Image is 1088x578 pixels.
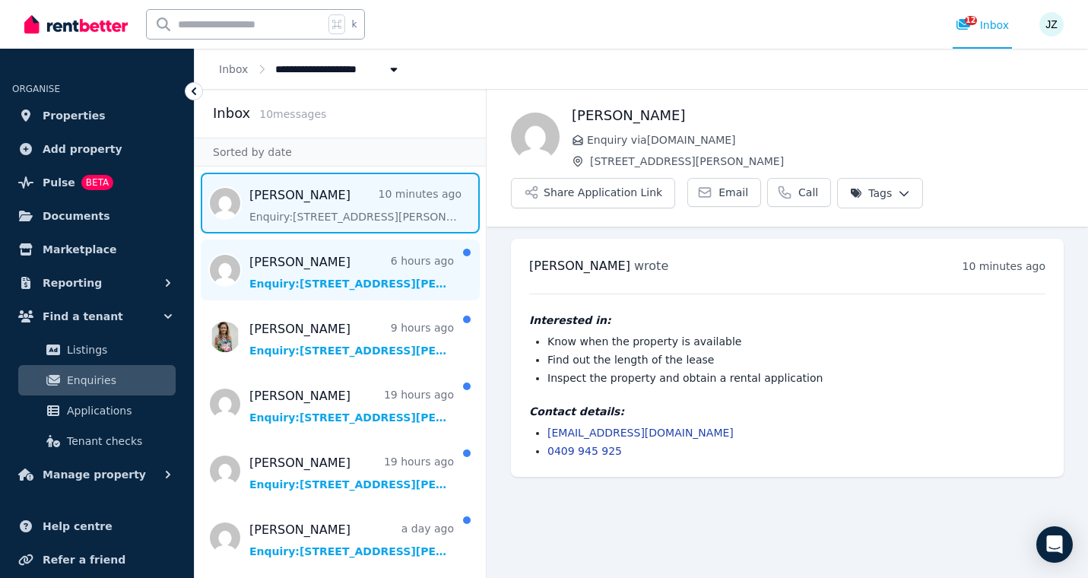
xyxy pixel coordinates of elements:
a: Inbox [219,63,248,75]
a: Help centre [12,511,182,541]
span: [PERSON_NAME] [529,259,630,273]
button: Share Application Link [511,178,675,208]
span: Documents [43,207,110,225]
a: [PERSON_NAME]6 hours agoEnquiry:[STREET_ADDRESS][PERSON_NAME]. [249,253,454,291]
span: Tags [850,186,892,201]
span: Call [798,185,818,200]
a: Refer a friend [12,545,182,575]
li: Inspect the property and obtain a rental application [547,370,1045,386]
li: Know when the property is available [547,334,1045,349]
a: Marketplace [12,234,182,265]
nav: Breadcrumb [195,49,426,89]
img: Felicity [511,113,560,161]
a: Properties [12,100,182,131]
span: wrote [634,259,668,273]
div: Inbox [956,17,1009,33]
a: PulseBETA [12,167,182,198]
a: Add property [12,134,182,164]
span: Applications [67,402,170,420]
a: Tenant checks [18,426,176,456]
div: Sorted by date [195,138,486,167]
span: Find a tenant [43,307,123,326]
span: Enquiries [67,371,170,389]
span: Add property [43,140,122,158]
span: k [351,18,357,30]
a: Enquiries [18,365,176,395]
span: Marketplace [43,240,116,259]
a: [EMAIL_ADDRESS][DOMAIN_NAME] [547,427,734,439]
span: [STREET_ADDRESS][PERSON_NAME] [590,154,1064,169]
li: Find out the length of the lease [547,352,1045,367]
a: Listings [18,335,176,365]
a: Documents [12,201,182,231]
span: Manage property [43,465,146,484]
span: Pulse [43,173,75,192]
span: Listings [67,341,170,359]
h4: Interested in: [529,313,1045,328]
button: Tags [837,178,923,208]
a: Call [767,178,831,207]
a: [PERSON_NAME]19 hours agoEnquiry:[STREET_ADDRESS][PERSON_NAME]. [249,387,454,425]
img: James Zhu [1039,12,1064,37]
h4: Contact details: [529,404,1045,419]
span: Reporting [43,274,102,292]
span: ORGANISE [12,84,60,94]
div: Open Intercom Messenger [1036,526,1073,563]
button: Find a tenant [12,301,182,332]
img: RentBetter [24,13,128,36]
a: [PERSON_NAME]19 hours agoEnquiry:[STREET_ADDRESS][PERSON_NAME]. [249,454,454,492]
span: 10 message s [259,108,326,120]
h1: [PERSON_NAME] [572,105,1064,126]
a: Applications [18,395,176,426]
button: Manage property [12,459,182,490]
h2: Inbox [213,103,250,124]
span: Properties [43,106,106,125]
span: Email [718,185,748,200]
span: Tenant checks [67,432,170,450]
span: Help centre [43,517,113,535]
a: [PERSON_NAME]a day agoEnquiry:[STREET_ADDRESS][PERSON_NAME]. [249,521,454,559]
time: 10 minutes ago [963,260,1045,272]
span: 12 [965,16,977,25]
a: 0409 945 925 [547,445,622,457]
a: Email [687,178,761,207]
span: BETA [81,175,113,190]
span: Enquiry via [DOMAIN_NAME] [587,132,1064,148]
a: [PERSON_NAME]10 minutes agoEnquiry:[STREET_ADDRESS][PERSON_NAME]. [249,186,462,224]
a: [PERSON_NAME]9 hours agoEnquiry:[STREET_ADDRESS][PERSON_NAME]. [249,320,454,358]
span: Refer a friend [43,551,125,569]
button: Reporting [12,268,182,298]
